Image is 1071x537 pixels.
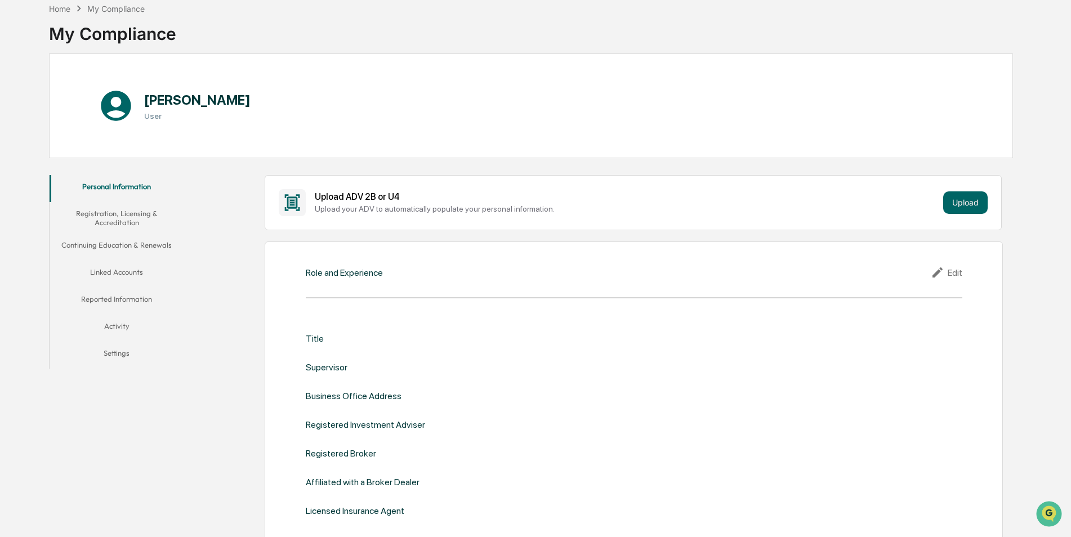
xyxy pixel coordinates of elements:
[7,137,77,158] a: 🖐️Preclearance
[306,362,347,373] div: Supervisor
[23,163,71,174] span: Data Lookup
[50,175,184,202] button: Personal Information
[306,419,425,430] div: Registered Investment Adviser
[11,164,20,173] div: 🔎
[306,267,383,278] div: Role and Experience
[931,266,962,279] div: Edit
[50,234,184,261] button: Continuing Education & Renewals
[38,97,142,106] div: We're available if you need us!
[93,142,140,153] span: Attestations
[79,190,136,199] a: Powered byPylon
[315,204,938,213] div: Upload your ADV to automatically populate your personal information.
[306,333,324,344] div: Title
[11,143,20,152] div: 🖐️
[29,51,186,63] input: Clear
[943,191,988,214] button: Upload
[11,86,32,106] img: 1746055101610-c473b297-6a78-478c-a979-82029cc54cd1
[306,477,420,487] div: Affiliated with a Broker Dealer
[50,175,184,369] div: secondary tabs example
[38,86,185,97] div: Start new chat
[144,92,251,108] h1: [PERSON_NAME]
[49,4,70,14] div: Home
[87,4,145,14] div: My Compliance
[7,159,75,179] a: 🔎Data Lookup
[49,15,176,44] div: My Compliance
[144,111,251,120] h3: User
[77,137,144,158] a: 🗄️Attestations
[11,24,205,42] p: How can we help?
[23,142,73,153] span: Preclearance
[50,342,184,369] button: Settings
[50,315,184,342] button: Activity
[306,391,401,401] div: Business Office Address
[50,261,184,288] button: Linked Accounts
[306,448,376,459] div: Registered Broker
[1035,500,1065,530] iframe: Open customer support
[112,191,136,199] span: Pylon
[315,191,938,202] div: Upload ADV 2B or U4
[306,505,404,516] div: Licensed Insurance Agent
[50,202,184,234] button: Registration, Licensing & Accreditation
[82,143,91,152] div: 🗄️
[191,89,205,103] button: Start new chat
[50,288,184,315] button: Reported Information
